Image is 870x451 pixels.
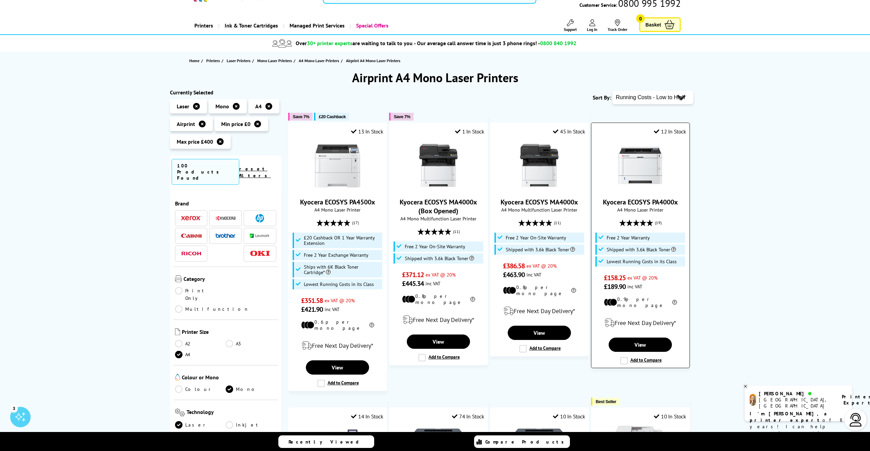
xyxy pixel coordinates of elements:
span: Airprint A4 Mono Laser Printers [346,58,400,63]
a: Kyocera [215,214,236,222]
li: 0.6p per mono page [301,319,374,331]
span: inc VAT [627,283,642,290]
a: Brother [215,232,236,240]
div: 1 In Stock [455,128,484,135]
a: A3 [226,340,276,347]
a: View [609,338,672,352]
a: Multifunction [175,305,249,313]
span: inc VAT [526,271,541,278]
img: Ricoh [181,252,202,255]
span: Category [184,275,276,284]
label: Add to Compare [519,345,561,353]
a: Printers [206,57,222,64]
a: Mono Laser Printers [257,57,294,64]
span: Shipped with 3.6k Black Toner [506,247,575,252]
span: A4 Mono Laser Printer [292,206,383,213]
div: 10 In Stock [553,413,585,420]
a: Canon [181,232,202,240]
a: Laser [175,421,226,429]
span: inc VAT [425,280,440,287]
a: A4 Mono Laser Printers [299,57,341,64]
p: of 8 years! I can help you choose the right product [750,411,847,443]
span: 0800 840 1992 [540,40,576,47]
a: Kyocera ECOSYS PA4500x [312,185,363,192]
label: Add to Compare [620,357,662,364]
a: Support [564,19,577,32]
span: Laser Printers [227,57,250,64]
img: Xerox [181,216,202,220]
div: modal_delivery [393,310,484,329]
a: Xerox [181,214,202,222]
span: £351.58 [301,296,323,305]
img: amy-livechat.png [750,394,756,406]
span: £20 Cashback OR 1 Year Warranty Extension [304,235,381,246]
a: A4 [175,351,226,358]
a: Track Order [608,19,627,32]
span: Shipped with 3.6k Black Toner [405,256,474,261]
img: HP [256,214,264,222]
div: 3 [10,404,18,412]
div: Currently Selected [170,89,281,96]
span: Ink & Toner Cartridges [225,17,278,34]
span: £421.90 [301,305,323,314]
a: Mono [226,385,276,393]
span: Shipped with 3.6k Black Toner [607,247,676,252]
div: 13 In Stock [351,128,383,135]
img: Category [175,275,182,282]
span: Max price £400 [177,138,213,145]
div: 74 In Stock [452,413,484,420]
li: 0.8p per mono page [402,293,475,305]
span: Save 7% [293,114,309,119]
span: (17) [352,216,359,229]
span: Over are waiting to talk to you [296,40,413,47]
span: Best Seller [596,399,616,404]
li: 0.8p per mono page [503,284,576,296]
span: ex VAT @ 20% [325,297,355,304]
li: 0.9p per mono page [604,296,677,308]
span: Basket [645,20,661,29]
a: Managed Print Services [283,17,350,34]
a: Colour [175,385,226,393]
span: Min price £0 [221,121,250,127]
span: Laser [177,103,189,110]
span: A4 Mono Laser Printers [299,57,339,64]
span: ex VAT @ 20% [526,263,557,269]
a: Basket 0 [639,17,681,32]
span: ex VAT @ 20% [627,274,658,281]
a: View [306,360,369,375]
b: I'm [PERSON_NAME], a printer expert [750,411,829,423]
div: 12 In Stock [654,128,686,135]
span: £445.34 [402,279,424,288]
span: Technology [187,409,276,418]
a: Lexmark [250,232,270,240]
span: £158.25 [604,273,626,282]
img: Kyocera ECOSYS MA4000x (Box Opened) [413,140,464,191]
span: Airprint [177,121,195,127]
span: Mono Laser Printers [257,57,292,64]
div: 45 In Stock [553,128,585,135]
div: 14 In Stock [351,413,383,420]
span: ex VAT @ 20% [425,271,456,278]
span: - Our average call answer time is just 3 phone rings! - [414,40,576,47]
a: Kyocera ECOSYS MA4000x [501,198,578,206]
a: HP [250,214,270,222]
a: Compare Products [474,435,570,448]
span: (19) [655,216,662,229]
a: View [407,335,470,349]
span: £20 Cashback [319,114,346,119]
a: View [508,326,571,340]
span: Brand [175,200,276,207]
a: Inkjet [226,421,276,429]
span: 30+ printer experts [307,40,352,47]
button: Best Seller [591,398,620,405]
span: A4 Mono Laser Printer [595,206,686,213]
span: Recently Viewed [289,439,366,445]
span: Save 7% [394,114,410,119]
span: Compare Products [485,439,568,445]
span: Ships with 6K Black Toner Cartridge* [304,264,381,275]
a: Kyocera ECOSYS PA4000x [603,198,678,206]
img: Canon [181,234,202,238]
span: A4 Mono Multifunction Laser Printer [393,215,484,222]
span: (11) [554,216,561,229]
label: Add to Compare [317,380,359,387]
